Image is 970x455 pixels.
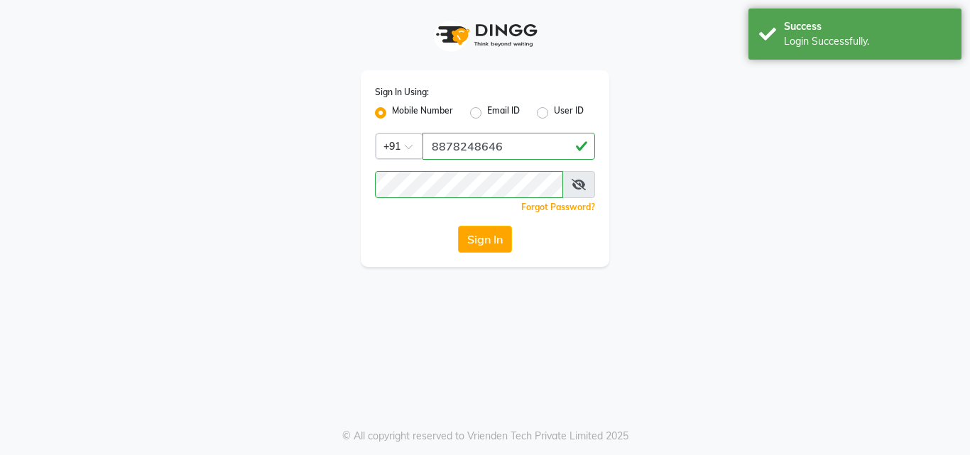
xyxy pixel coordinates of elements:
label: Sign In Using: [375,86,429,99]
input: Username [423,133,595,160]
input: Username [375,171,563,198]
button: Sign In [458,226,512,253]
label: User ID [554,104,584,121]
img: logo1.svg [428,14,542,56]
label: Mobile Number [392,104,453,121]
div: Success [784,19,951,34]
div: Login Successfully. [784,34,951,49]
a: Forgot Password? [521,202,595,212]
label: Email ID [487,104,520,121]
